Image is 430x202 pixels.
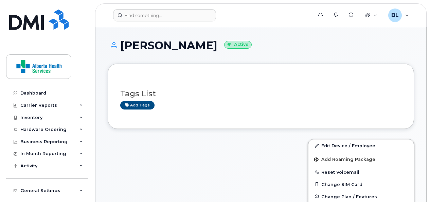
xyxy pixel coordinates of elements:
h3: Tags List [120,89,401,98]
span: Add Roaming Package [314,157,375,163]
button: Reset Voicemail [308,166,414,178]
button: Add Roaming Package [308,152,414,166]
small: Active [224,41,252,49]
a: Edit Device / Employee [308,139,414,152]
span: Change Plan / Features [321,194,377,199]
h1: [PERSON_NAME] [108,39,414,51]
button: Change SIM Card [308,178,414,190]
a: Add tags [120,101,155,110]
